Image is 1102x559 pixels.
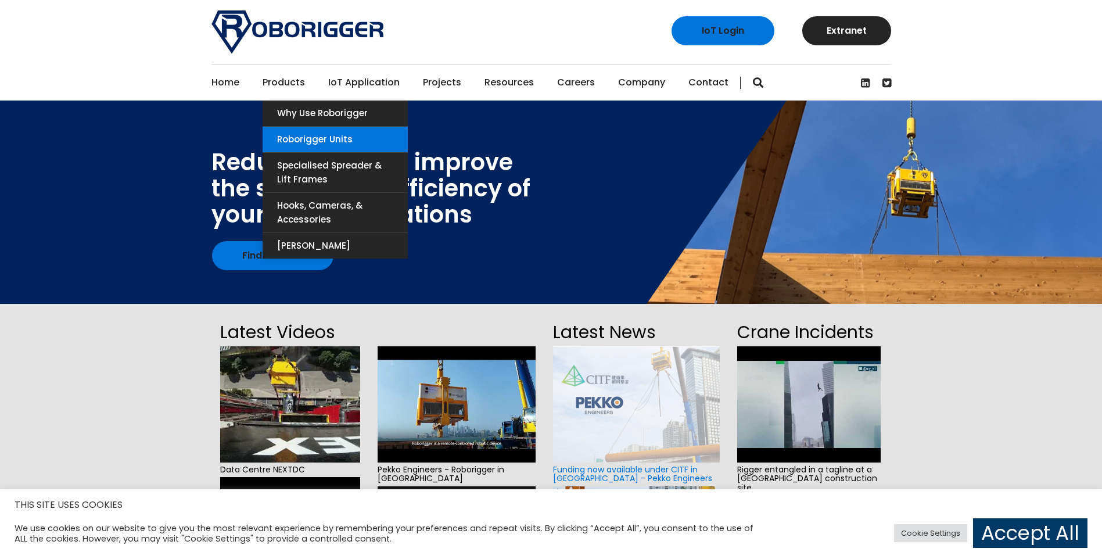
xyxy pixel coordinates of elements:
[737,346,881,463] img: hqdefault.jpg
[688,64,728,101] a: Contact
[263,233,408,259] a: [PERSON_NAME]
[212,241,333,270] a: Find out how
[263,193,408,232] a: Hooks, Cameras, & Accessories
[15,523,766,544] div: We use cookies on our website to give you the most relevant experience by remembering your prefer...
[423,64,461,101] a: Projects
[973,518,1087,548] a: Accept All
[220,463,360,477] span: Data Centre NEXTDC
[220,346,360,463] img: hqdefault.jpg
[211,10,383,53] img: Roborigger
[378,346,536,463] img: hqdefault.jpg
[220,318,360,346] h2: Latest Videos
[557,64,595,101] a: Careers
[328,64,400,101] a: IoT Application
[15,497,1087,513] h5: THIS SITE USES COOKIES
[553,464,712,484] a: Funding now available under CITF in [GEOGRAPHIC_DATA] - Pekko Engineers
[211,149,530,228] div: Reduce cost and improve the safety and efficiency of your lifting operations
[737,318,881,346] h2: Crane Incidents
[618,64,665,101] a: Company
[672,16,774,45] a: IoT Login
[553,318,719,346] h2: Latest News
[263,153,408,192] a: Specialised Spreader & Lift Frames
[484,64,534,101] a: Resources
[263,127,408,152] a: Roborigger Units
[894,524,967,542] a: Cookie Settings
[802,16,891,45] a: Extranet
[737,463,881,495] span: Rigger entangled in a tagline at a [GEOGRAPHIC_DATA] construction site
[263,101,408,126] a: Why use Roborigger
[211,64,239,101] a: Home
[378,463,536,486] span: Pekko Engineers - Roborigger in [GEOGRAPHIC_DATA]
[263,64,305,101] a: Products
